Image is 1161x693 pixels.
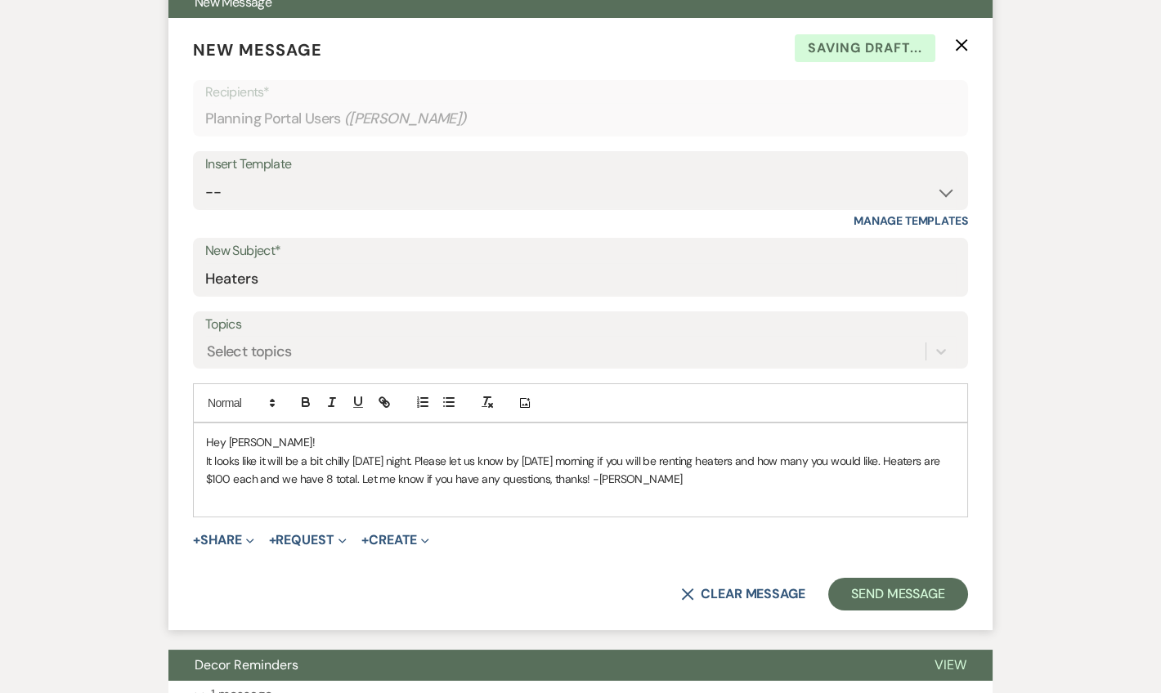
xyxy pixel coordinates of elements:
[935,656,966,673] span: View
[269,534,276,547] span: +
[205,103,956,135] div: Planning Portal Users
[205,153,956,177] div: Insert Template
[205,82,956,103] p: Recipients*
[795,34,935,62] span: Saving draft...
[193,39,322,60] span: New Message
[344,108,467,130] span: ( [PERSON_NAME] )
[193,534,200,547] span: +
[361,534,429,547] button: Create
[193,534,254,547] button: Share
[361,534,369,547] span: +
[908,650,993,681] button: View
[207,341,292,363] div: Select topics
[205,313,956,337] label: Topics
[168,650,908,681] button: Decor Reminders
[195,656,298,673] span: Decor Reminders
[206,454,943,486] span: It looks like it will be a bit chilly [DATE] night. Please let us know by [DATE] morning if you w...
[269,534,347,547] button: Request
[854,213,968,228] a: Manage Templates
[828,578,968,610] button: Send Message
[205,239,956,263] label: New Subject*
[681,588,805,601] button: Clear message
[206,435,315,449] span: Hey [PERSON_NAME]!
